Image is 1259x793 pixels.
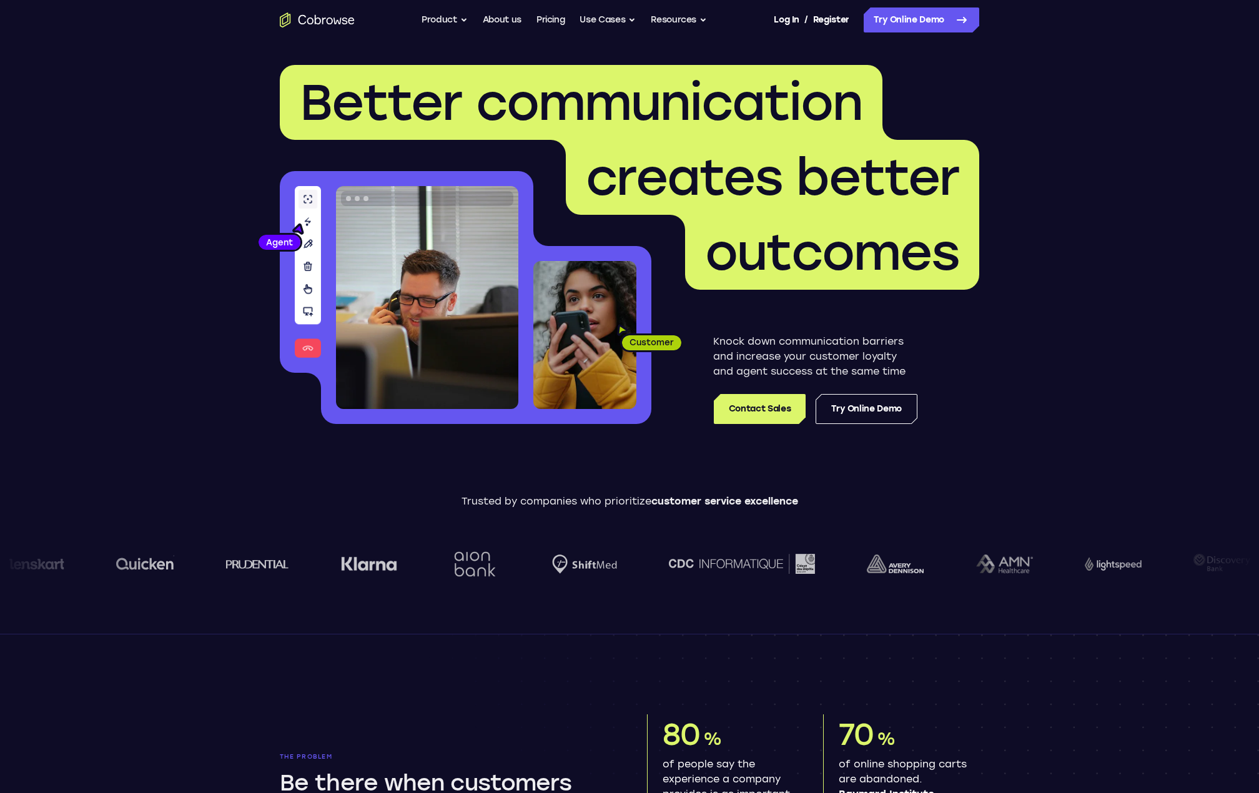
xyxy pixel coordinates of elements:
p: The problem [280,753,612,761]
img: A customer support agent talking on the phone [336,186,518,409]
span: customer service excellence [651,495,798,507]
span: creates better [586,147,959,207]
img: prudential [997,559,1060,569]
img: Lightspeed [562,557,619,570]
span: 70 [839,716,874,752]
a: Pricing [536,7,565,32]
img: Discovery Bank [671,551,728,576]
button: Resources [651,7,707,32]
span: outcomes [705,222,959,282]
span: / [804,12,808,27]
img: avery-dennison [345,554,402,573]
img: CDC Informatique [146,554,292,573]
img: A customer holding their phone [533,261,636,409]
img: lenskart [780,558,836,569]
img: AMN Healthcare [453,554,510,574]
a: Try Online Demo [816,394,917,424]
button: Product [422,7,468,32]
span: % [703,728,721,749]
a: Register [813,7,849,32]
button: Use Cases [580,7,636,32]
a: About us [483,7,521,32]
span: % [877,728,895,749]
a: Try Online Demo [864,7,979,32]
a: Contact Sales [714,394,806,424]
a: Go to the home page [280,12,355,27]
img: quicken [887,554,945,573]
a: Log In [774,7,799,32]
p: Knock down communication barriers and increase your customer loyalty and agent success at the sam... [713,334,917,379]
span: Better communication [300,72,862,132]
span: 80 [663,716,700,752]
